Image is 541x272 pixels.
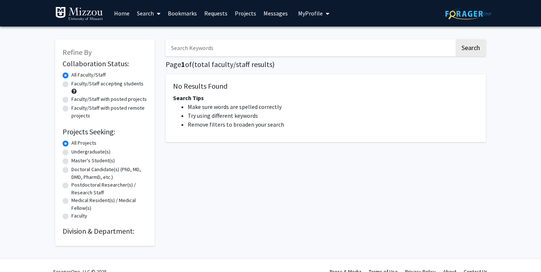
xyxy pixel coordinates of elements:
[456,39,486,56] button: Search
[110,0,133,26] a: Home
[71,148,110,156] label: Undergraduate(s)
[164,0,201,26] a: Bookmarks
[445,8,491,20] img: ForagerOne Logo
[166,149,486,166] nav: Page navigation
[181,60,185,69] span: 1
[173,82,478,91] h5: No Results Found
[55,7,103,21] img: University of Missouri Logo
[71,157,115,165] label: Master's Student(s)
[71,139,96,147] label: All Projects
[63,127,147,136] h2: Projects Seeking:
[188,102,478,111] li: Make sure words are spelled correctly
[71,71,106,79] label: All Faculty/Staff
[71,104,147,120] label: Faculty/Staff with posted remote projects
[71,197,147,212] label: Medical Resident(s) / Medical Fellow(s)
[231,0,260,26] a: Projects
[63,227,147,236] h2: Division & Department:
[201,0,231,26] a: Requests
[71,166,147,181] label: Doctoral Candidate(s) (PhD, MD, DMD, PharmD, etc.)
[298,10,323,17] span: My Profile
[166,60,486,69] h1: Page of ( total faculty/staff results)
[71,95,147,103] label: Faculty/Staff with posted projects
[188,111,478,120] li: Try using different keywords
[173,94,204,102] span: Search Tips
[260,0,291,26] a: Messages
[63,59,147,68] h2: Collaboration Status:
[71,80,144,88] label: Faculty/Staff accepting students
[166,39,455,56] input: Search Keywords
[71,212,87,220] label: Faculty
[63,47,92,57] span: Refine By
[188,120,478,129] li: Remove filters to broaden your search
[133,0,164,26] a: Search
[71,181,147,197] label: Postdoctoral Researcher(s) / Research Staff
